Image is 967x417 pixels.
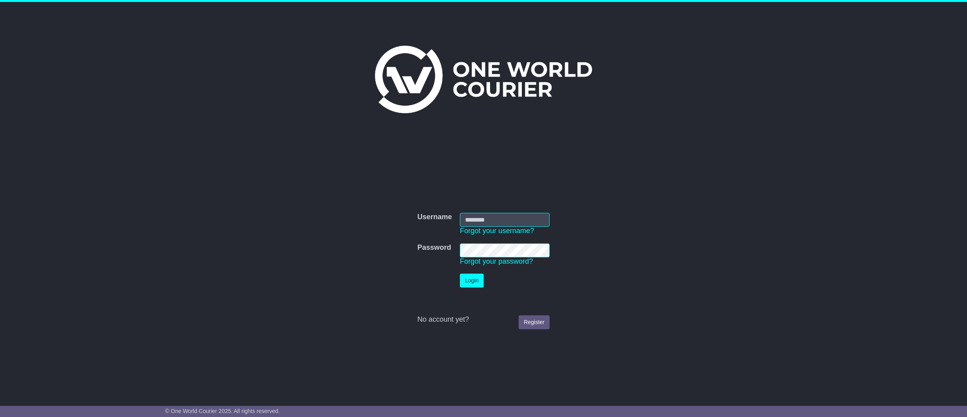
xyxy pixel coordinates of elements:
a: Forgot your username? [460,227,534,235]
label: Username [417,213,452,222]
div: No account yet? [417,315,550,324]
a: Register [519,315,550,329]
span: © One World Courier 2025. All rights reserved. [165,408,280,414]
button: Login [460,274,484,288]
a: Forgot your password? [460,257,533,265]
img: One World [375,46,592,113]
label: Password [417,243,451,252]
